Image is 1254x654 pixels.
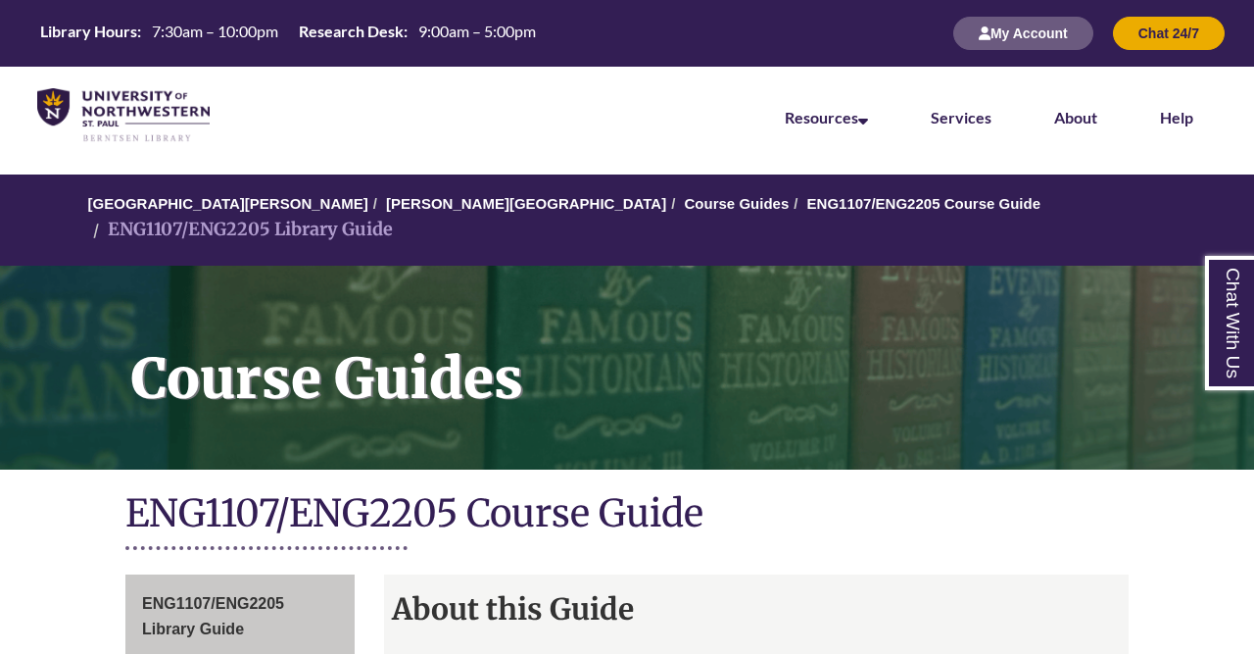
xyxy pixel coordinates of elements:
a: ENG1107/ENG2205 Course Guide [807,195,1040,212]
h1: ENG1107/ENG2205 Course Guide [125,489,1129,541]
button: My Account [953,17,1093,50]
th: Library Hours: [32,21,144,42]
span: 9:00am – 5:00pm [418,22,536,40]
span: ENG1107/ENG2205 Library Guide [142,595,284,637]
a: Help [1160,108,1193,126]
li: ENG1107/ENG2205 Library Guide [88,216,393,244]
a: Hours Today [32,21,544,47]
a: [GEOGRAPHIC_DATA][PERSON_NAME] [88,195,368,212]
h2: About this Guide [384,584,1130,633]
table: Hours Today [32,21,544,45]
img: UNWSP Library Logo [37,88,210,143]
a: Services [931,108,991,126]
a: [PERSON_NAME][GEOGRAPHIC_DATA] [386,195,666,212]
a: Course Guides [685,195,790,212]
a: My Account [953,25,1093,41]
button: Chat 24/7 [1113,17,1225,50]
a: Resources [785,108,868,126]
span: 7:30am – 10:00pm [152,22,278,40]
a: Chat 24/7 [1113,25,1225,41]
th: Research Desk: [291,21,410,42]
a: About [1054,108,1097,126]
h1: Course Guides [110,266,1254,444]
